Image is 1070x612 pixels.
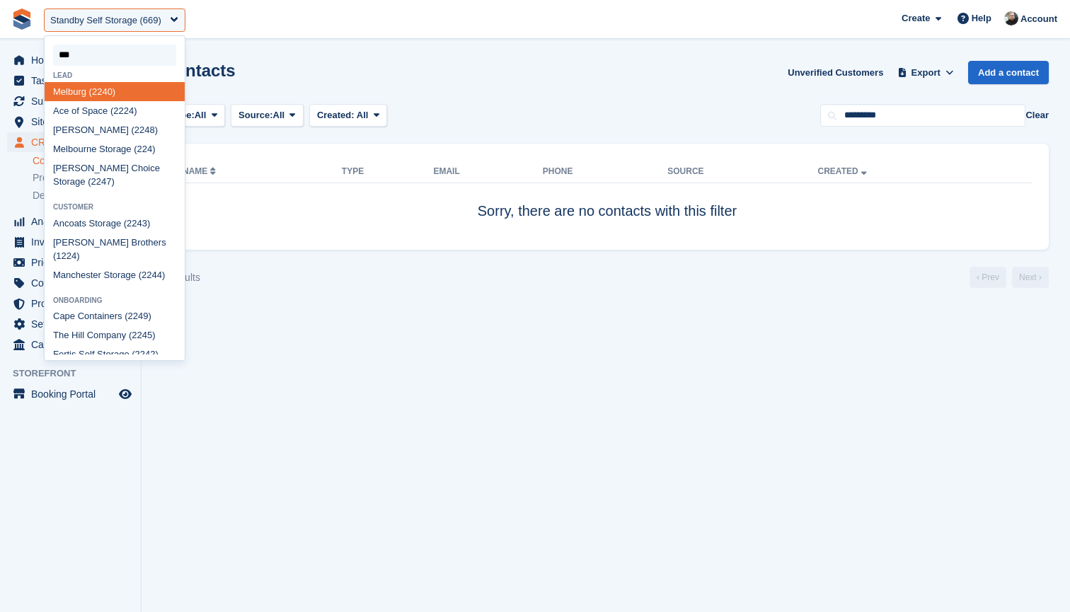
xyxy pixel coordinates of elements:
[45,203,185,211] div: Customer
[31,112,116,132] span: Sites
[7,71,134,91] a: menu
[127,218,142,229] span: 224
[970,267,1006,288] a: Previous
[667,161,817,183] th: Source
[543,161,667,183] th: Phone
[31,314,116,334] span: Settings
[7,294,134,313] a: menu
[45,326,185,345] div: The Hill Company ( 5)
[894,61,957,84] button: Export
[31,335,116,354] span: Capital
[128,311,144,321] span: 224
[45,345,185,364] div: Fortis Self Storage ( 2)
[7,212,134,231] a: menu
[31,132,116,152] span: CRM
[1020,12,1057,26] span: Account
[45,296,185,304] div: Onboarding
[478,203,737,219] span: Sorry, there are no contacts with this filter
[195,108,207,122] span: All
[132,330,147,340] span: 224
[45,139,185,158] div: Melbourne Storage ( )
[117,386,134,403] a: Preview store
[911,66,940,80] span: Export
[11,8,33,30] img: stora-icon-8386f47178a22dfd0bd8f6a31ec36ba5ce8667c1dd55bd0f319d3a0aa187defe.svg
[45,266,185,285] div: Manchester Storage ( 4)
[31,232,116,252] span: Invoices
[33,189,58,202] span: Deals
[342,161,434,183] th: Type
[818,166,870,176] a: Created
[45,233,185,266] div: [PERSON_NAME] Brothers (1 )
[33,171,76,185] span: Prospects
[7,112,134,132] a: menu
[45,120,185,139] div: [PERSON_NAME] ( 8)
[31,91,116,111] span: Subscriptions
[782,61,889,84] a: Unverified Customers
[31,384,116,404] span: Booking Portal
[91,176,106,187] span: 224
[7,253,134,272] a: menu
[1025,108,1049,122] button: Clear
[273,108,285,122] span: All
[31,253,116,272] span: Pricing
[7,384,134,404] a: menu
[134,125,150,135] span: 224
[7,232,134,252] a: menu
[119,105,134,116] span: 224
[135,349,151,359] span: 224
[33,171,134,185] a: Prospects
[7,132,134,152] a: menu
[163,104,225,127] button: Type: All
[1012,267,1049,288] a: Next
[357,110,369,120] span: All
[968,61,1049,84] a: Add a contact
[137,144,153,154] span: 224
[163,61,236,80] h1: Contacts
[7,91,134,111] a: menu
[50,13,161,28] div: Standby Self Storage (669)
[33,188,134,203] a: Deals 135
[13,366,141,381] span: Storefront
[238,108,272,122] span: Source:
[92,86,108,97] span: 224
[31,50,116,70] span: Home
[45,101,185,120] div: Ace of Space (2 )
[902,11,930,25] span: Create
[433,161,542,183] th: Email
[45,71,185,79] div: Lead
[45,307,185,326] div: Cape Containers ( 9)
[1004,11,1018,25] img: Tom Huddleston
[7,335,134,354] a: menu
[45,82,185,101] div: Melburg ( 0)
[231,104,304,127] button: Source: All
[45,214,185,233] div: Ancoats Storage ( 3)
[45,158,185,192] div: [PERSON_NAME] Choice Storage ( 7)
[7,314,134,334] a: menu
[7,273,134,293] a: menu
[7,50,134,70] a: menu
[142,270,157,280] span: 224
[317,110,355,120] span: Created:
[967,267,1052,288] nav: Page
[31,294,116,313] span: Protection
[33,154,134,168] a: Contacts
[183,166,219,176] a: Name
[31,71,116,91] span: Tasks
[309,104,387,127] button: Created: All
[972,11,991,25] span: Help
[31,212,116,231] span: Analytics
[31,273,116,293] span: Coupons
[62,250,77,261] span: 224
